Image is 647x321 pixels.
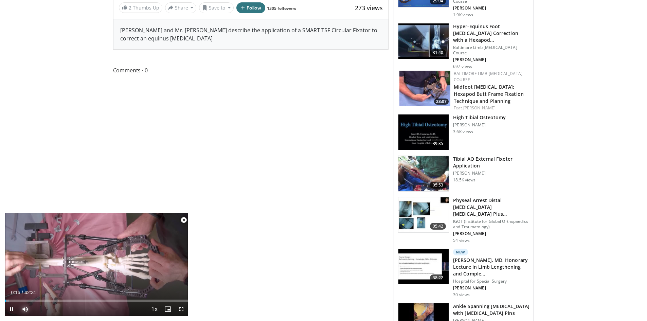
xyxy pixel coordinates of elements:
p: IGOT (Institute for Global Orthopaedics and Traumatology) [453,219,529,230]
div: Progress Bar [5,300,188,302]
button: Fullscreen [175,302,188,316]
a: 39:35 High Tibial Osteotomy [PERSON_NAME] 3.6K views [398,114,529,150]
h3: Hyper-Equinus Foot [MEDICAL_DATA] Correction with a Hexapod [MEDICAL_DATA] F… [453,23,529,43]
a: 2 Thumbs Up [119,2,162,13]
img: 0a54e58d-d4c3-4f32-9b9d-487d2a3d1206.150x105_q85_crop-smart_upscale.jpg [398,114,449,150]
p: [PERSON_NAME] [453,285,529,291]
a: [PERSON_NAME] [463,105,496,111]
a: 05:53 Tibial AO External Fixeter Application [PERSON_NAME] 18.5K views [398,156,529,192]
span: 273 views [355,4,383,12]
button: Share [165,2,197,13]
p: New [453,249,468,255]
p: [PERSON_NAME] [453,5,529,11]
span: 2 [129,4,131,11]
p: [PERSON_NAME] [453,171,529,176]
button: Close [177,213,191,227]
a: 28:07 [399,71,450,106]
div: Feat. [454,105,528,111]
p: 18.5K views [453,177,475,183]
h3: High Tibial Osteotomy [453,114,506,121]
p: [PERSON_NAME] [453,57,529,63]
h3: Ankle Spanning [MEDICAL_DATA] with [MEDICAL_DATA] Pins [453,303,529,317]
span: 05:42 [430,223,446,230]
p: 54 views [453,238,470,243]
a: 1305 followers [267,5,296,11]
p: 30 views [453,292,470,298]
span: Comments 0 [113,66,389,75]
button: Enable picture-in-picture mode [161,302,175,316]
p: Hospital for Special Surgery [453,279,529,284]
p: [PERSON_NAME] [453,231,529,236]
a: Midfoot [MEDICAL_DATA]: Hexapod Butt Frame Fixation Technique and Planning [454,84,524,104]
span: / [22,290,23,295]
span: 42:31 [24,290,36,295]
h3: Tibial AO External Fixeter Application [453,156,529,169]
span: 05:53 [430,182,446,189]
a: Baltimore Limb [MEDICAL_DATA] Course [454,71,522,83]
div: [PERSON_NAME] and Mr. [PERSON_NAME] describe the application of a SMART TSF Circular Fixator to c... [113,19,389,49]
button: Pause [5,302,18,316]
p: [PERSON_NAME] [453,122,506,128]
a: 05:42 Physeal Arrest Distal [MEDICAL_DATA] [MEDICAL_DATA] Plus Epiphyseolysis IGOT (Institute for... [398,197,529,243]
span: 38:22 [430,274,446,281]
button: Playback Rate [147,302,161,316]
span: 0:16 [11,290,20,295]
p: Baltimore Limb [MEDICAL_DATA] Course [453,45,529,56]
button: Follow [236,2,266,13]
video-js: Video Player [5,213,188,316]
p: 1.9K views [453,12,473,18]
img: 70a93ff0-3807-4b1a-9f7e-eb88015419ba.150x105_q85_crop-smart_upscale.jpg [398,23,449,59]
a: 38:22 New [PERSON_NAME], MD, Honorary Lecture in Limb Lengthening and Comple… Hospital for Specia... [398,249,529,298]
img: XzOTlMlQSGUnbGTX4xMDoxOjB1O8AjAz.150x105_q85_crop-smart_upscale.jpg [398,156,449,191]
img: 669613f4-cb48-4897-9182-144c0e6473a3.150x105_q85_crop-smart_upscale.jpg [398,197,449,233]
span: 31:40 [430,49,446,56]
h3: Physeal Arrest Distal [MEDICAL_DATA] [MEDICAL_DATA] Plus Epiphyseolysis [453,197,529,217]
button: Save to [199,2,234,13]
span: 39:35 [430,140,446,147]
button: Mute [18,302,32,316]
p: 697 views [453,64,472,69]
img: 6d4e3472-5596-47e0-96d1-b9a4f51ae0b8.150x105_q85_crop-smart_upscale.jpg [398,249,449,284]
a: 31:40 Hyper-Equinus Foot [MEDICAL_DATA] Correction with a Hexapod [MEDICAL_DATA] F… Baltimore Lim... [398,23,529,69]
img: 6317b80d-52a7-4f20-8a2e-f91c5cbae13f.150x105_q85_crop-smart_upscale.jpg [399,71,450,106]
h3: [PERSON_NAME], MD, Honorary Lecture in Limb Lengthening and Comple… [453,257,529,277]
span: 28:07 [434,99,449,105]
p: 3.6K views [453,129,473,135]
